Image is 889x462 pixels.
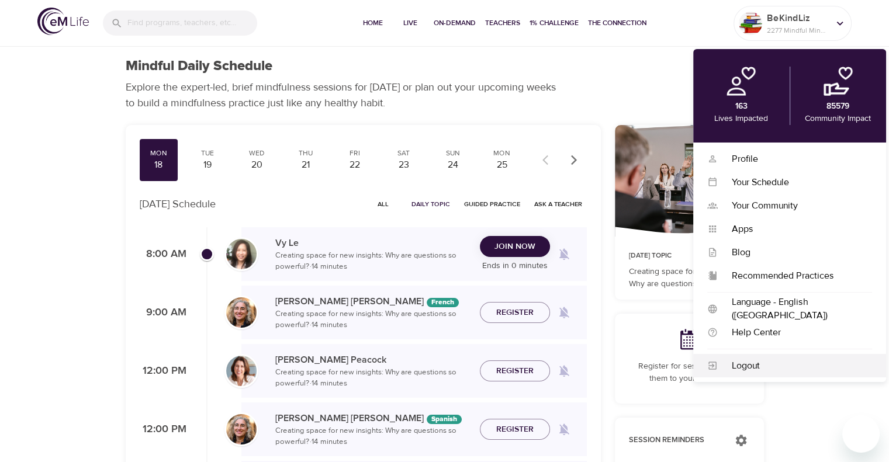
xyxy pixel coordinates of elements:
div: 25 [487,158,517,172]
div: Sun [438,148,468,158]
p: Vy Le [275,236,471,250]
span: Teachers [485,17,520,29]
div: Blog [718,246,872,259]
img: Maria%20Alonso%20Martinez.png [226,414,257,444]
p: 8:00 AM [140,246,186,262]
div: Mon [487,148,517,158]
div: 20 [242,158,271,172]
div: The episodes in this programs will be in Spanish [427,415,462,424]
button: Register [480,302,550,324]
p: [PERSON_NAME] Peacock [275,353,471,367]
div: 24 [438,158,468,172]
div: 22 [340,158,369,172]
div: The episodes in this programs will be in French [427,298,459,307]
div: Wed [242,148,271,158]
span: Guided Practice [464,199,520,210]
span: The Connection [588,17,646,29]
p: Creating space for new insights: Why are questions so powerful? · 14 minutes [275,425,471,448]
span: Live [396,17,424,29]
p: Lives Impacted [714,113,768,125]
button: Daily Topic [407,195,455,213]
p: [DATE] Schedule [140,196,216,212]
p: Register for sessions to add them to your calendar [629,360,750,385]
div: Mon [144,148,174,158]
input: Find programs, teachers, etc... [127,11,257,36]
div: Help Center [718,326,872,339]
span: On-Demand [434,17,476,29]
p: Creating space for new insights: Why are questions so powerful? [629,266,750,290]
div: Your Schedule [718,176,872,189]
span: Remind me when a class goes live every Monday at 9:00 AM [550,298,578,326]
div: Sat [389,148,418,158]
span: Remind me when a class goes live every Monday at 12:00 PM [550,415,578,443]
p: Creating space for new insights: Why are questions so powerful? · 14 minutes [275,367,471,390]
div: Your Community [718,199,872,213]
div: 23 [389,158,418,172]
p: Creating space for new insights: Why are questions so powerful? · 14 minutes [275,308,471,331]
span: Daily Topic [411,199,450,210]
button: All [365,195,402,213]
p: Ends in 0 minutes [480,260,550,272]
button: Register [480,419,550,440]
div: 19 [193,158,222,172]
p: [PERSON_NAME] [PERSON_NAME] [275,294,471,308]
button: Join Now [480,236,550,258]
img: Maria%20Alonso%20Martinez.png [226,297,257,328]
span: Register [496,422,534,437]
div: Thu [291,148,320,158]
p: Session Reminders [629,435,723,446]
p: [DATE] Topic [629,251,750,261]
span: Join Now [494,239,535,254]
div: Fri [340,148,369,158]
p: Community Impact [805,113,871,125]
span: All [369,199,397,210]
img: vy-profile-good-3.jpg [226,239,257,269]
span: 1% Challenge [530,17,579,29]
button: Register [480,360,550,382]
p: 163 [735,100,748,113]
button: Ask a Teacher [530,195,587,213]
div: Profile [718,152,872,166]
img: logo [37,8,89,35]
div: Logout [718,359,872,373]
button: Guided Practice [459,195,525,213]
span: Register [496,364,534,378]
p: 85579 [826,100,849,113]
span: Remind me when a class goes live every Monday at 8:00 AM [550,240,578,268]
h1: Mindful Daily Schedule [126,58,272,75]
div: 21 [291,158,320,172]
div: Apps [718,223,872,236]
iframe: Button to launch messaging window [842,415,880,453]
span: Ask a Teacher [534,199,582,210]
div: 18 [144,158,174,172]
p: Creating space for new insights: Why are questions so powerful? · 14 minutes [275,250,471,273]
span: Register [496,305,534,320]
span: Remind me when a class goes live every Monday at 12:00 PM [550,357,578,385]
p: 12:00 PM [140,422,186,437]
img: personal.png [727,67,756,96]
div: Tue [193,148,222,158]
p: 2277 Mindful Minutes [767,25,829,36]
p: BeKindLiz [767,11,829,25]
p: 12:00 PM [140,363,186,379]
p: Explore the expert-led, brief mindfulness sessions for [DATE] or plan out your upcoming weeks to ... [126,79,564,111]
span: Home [359,17,387,29]
div: Language - English ([GEOGRAPHIC_DATA]) [718,296,872,322]
p: 9:00 AM [140,305,186,321]
div: Recommended Practices [718,269,872,283]
img: Susan_Peacock-min.jpg [226,356,257,386]
p: [PERSON_NAME] [PERSON_NAME] [275,411,471,425]
img: community.png [824,67,853,96]
img: Remy Sharp [739,12,762,35]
